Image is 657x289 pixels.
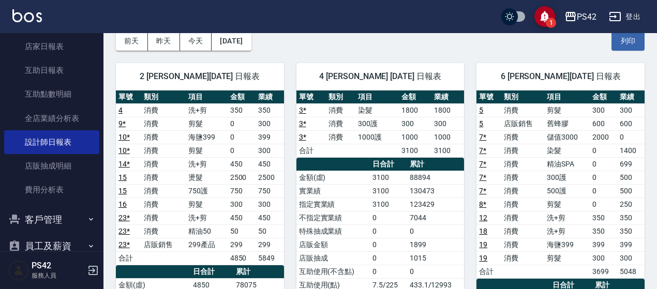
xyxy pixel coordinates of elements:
[501,90,544,104] th: 類別
[370,158,407,171] th: 日合計
[431,144,464,157] td: 3100
[407,184,465,197] td: 130473
[32,271,84,280] p: 服務人員
[617,171,645,184] td: 500
[399,130,431,144] td: 1000
[479,214,487,222] a: 12
[501,130,544,144] td: 消費
[228,117,256,130] td: 0
[544,197,590,211] td: 剪髮
[228,90,256,104] th: 金額
[544,103,590,117] td: 剪髮
[228,211,256,224] td: 450
[355,90,399,104] th: 項目
[605,7,645,26] button: 登出
[501,238,544,251] td: 消費
[355,117,399,130] td: 300護
[370,184,407,197] td: 3100
[12,9,42,22] img: Logo
[141,184,186,197] td: 消費
[407,197,465,211] td: 123429
[544,184,590,197] td: 500護
[544,224,590,238] td: 洗+剪
[326,90,355,104] th: 類別
[4,130,99,154] a: 設計師日報表
[296,184,370,197] td: 實業績
[479,227,487,235] a: 18
[479,240,487,249] a: 19
[544,117,590,130] td: 舊蜂膠
[141,90,186,104] th: 類別
[141,103,186,117] td: 消費
[544,144,590,157] td: 染髮
[370,265,407,278] td: 0
[228,238,256,251] td: 299
[118,106,123,114] a: 4
[186,171,227,184] td: 燙髮
[228,157,256,171] td: 450
[617,224,645,238] td: 350
[431,130,464,144] td: 1000
[118,173,127,181] a: 15
[228,224,256,238] td: 50
[256,171,284,184] td: 2500
[590,103,617,117] td: 300
[590,171,617,184] td: 0
[544,90,590,104] th: 項目
[296,238,370,251] td: 店販金額
[190,265,233,279] th: 日合計
[544,130,590,144] td: 儲值3000
[4,58,99,82] a: 互助日報表
[370,238,407,251] td: 0
[296,90,326,104] th: 單號
[617,117,645,130] td: 600
[326,130,355,144] td: 消費
[590,184,617,197] td: 0
[501,157,544,171] td: 消費
[501,144,544,157] td: 消費
[186,144,227,157] td: 剪髮
[479,106,483,114] a: 5
[256,197,284,211] td: 300
[326,117,355,130] td: 消費
[370,224,407,238] td: 0
[141,197,186,211] td: 消費
[370,197,407,211] td: 3100
[590,238,617,251] td: 399
[489,71,632,82] span: 6 [PERSON_NAME][DATE] 日報表
[590,251,617,265] td: 300
[617,211,645,224] td: 350
[256,238,284,251] td: 299
[501,184,544,197] td: 消費
[501,171,544,184] td: 消費
[296,224,370,238] td: 特殊抽成業績
[370,171,407,184] td: 3100
[501,197,544,211] td: 消費
[256,184,284,197] td: 750
[186,130,227,144] td: 海鹽399
[407,224,465,238] td: 0
[590,90,617,104] th: 金額
[4,233,99,260] button: 員工及薪資
[118,187,127,195] a: 15
[544,238,590,251] td: 海鹽399
[590,144,617,157] td: 0
[370,251,407,265] td: 0
[128,71,272,82] span: 2 [PERSON_NAME][DATE] 日報表
[590,197,617,211] td: 0
[256,224,284,238] td: 50
[501,224,544,238] td: 消費
[309,71,452,82] span: 4 [PERSON_NAME] [DATE] 日報表
[590,211,617,224] td: 350
[407,265,465,278] td: 0
[501,103,544,117] td: 消費
[4,82,99,106] a: 互助點數明細
[233,265,284,279] th: 累計
[546,18,556,28] span: 1
[355,130,399,144] td: 1000護
[431,90,464,104] th: 業績
[256,157,284,171] td: 450
[4,154,99,178] a: 店販抽成明細
[32,261,84,271] h5: PS42
[577,10,596,23] div: PS42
